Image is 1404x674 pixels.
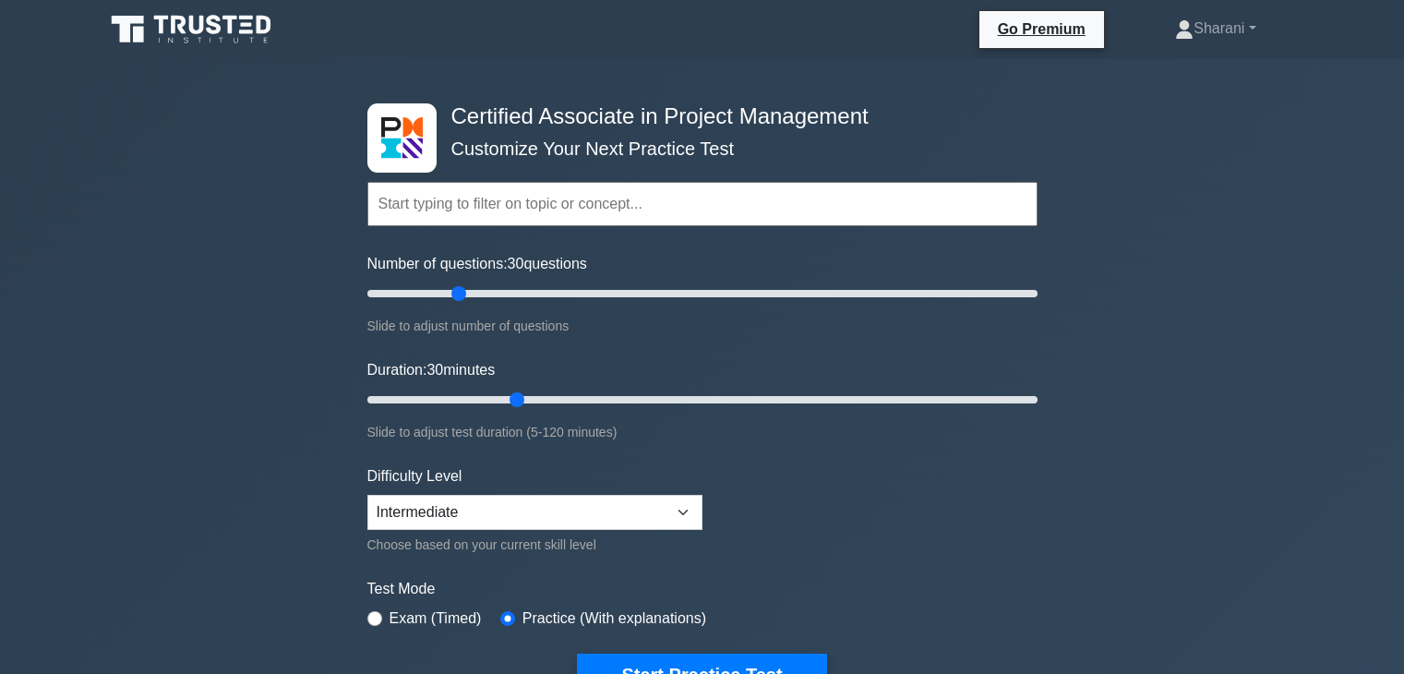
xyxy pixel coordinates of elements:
span: 30 [508,256,524,271]
span: 30 [426,362,443,378]
label: Duration: minutes [367,359,496,381]
input: Start typing to filter on topic or concept... [367,182,1038,226]
label: Practice (With explanations) [522,608,706,630]
label: Exam (Timed) [390,608,482,630]
label: Number of questions: questions [367,253,587,275]
div: Slide to adjust test duration (5-120 minutes) [367,421,1038,443]
label: Test Mode [367,578,1038,600]
h4: Certified Associate in Project Management [444,103,947,130]
div: Slide to adjust number of questions [367,315,1038,337]
a: Sharani [1131,10,1300,47]
div: Choose based on your current skill level [367,534,702,556]
label: Difficulty Level [367,465,462,487]
a: Go Premium [987,18,1097,41]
